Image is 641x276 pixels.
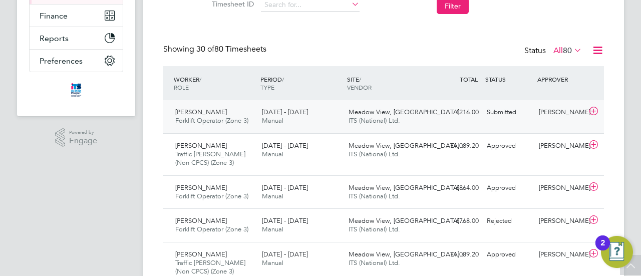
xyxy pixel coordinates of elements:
span: TOTAL [460,75,478,83]
span: [PERSON_NAME] [175,141,227,150]
span: TYPE [260,83,274,91]
span: [PERSON_NAME] [175,250,227,258]
span: Manual [262,225,283,233]
span: Forklift Operator (Zone 3) [175,116,248,125]
span: ROLE [174,83,189,91]
span: [PERSON_NAME] [175,216,227,225]
div: £864.00 [431,180,483,196]
div: Status [524,44,584,58]
span: [PERSON_NAME] [175,108,227,116]
span: ITS (National) Ltd. [349,116,400,125]
span: Preferences [40,56,83,66]
span: Manual [262,192,283,200]
div: £768.00 [431,213,483,229]
span: 80 [563,46,572,56]
span: / [199,75,201,83]
span: Meadow View, [GEOGRAPHIC_DATA]… [349,216,466,225]
span: Reports [40,34,69,43]
span: ITS (National) Ltd. [349,258,400,267]
a: Go to home page [29,82,123,98]
span: Meadow View, [GEOGRAPHIC_DATA]… [349,141,466,150]
div: STATUS [483,70,535,88]
div: £216.00 [431,104,483,121]
span: [PERSON_NAME] [175,183,227,192]
div: WORKER [171,70,258,96]
button: Reports [30,27,123,49]
div: Rejected [483,213,535,229]
span: Forklift Operator (Zone 3) [175,225,248,233]
span: Engage [69,137,97,145]
div: £1,089.20 [431,138,483,154]
span: Finance [40,11,68,21]
div: [PERSON_NAME] [535,104,587,121]
button: Finance [30,5,123,27]
a: Powered byEngage [55,128,98,147]
button: Open Resource Center, 2 new notifications [601,236,633,268]
span: / [282,75,284,83]
span: Forklift Operator (Zone 3) [175,192,248,200]
span: [DATE] - [DATE] [262,183,308,192]
div: [PERSON_NAME] [535,180,587,196]
div: Submitted [483,104,535,121]
button: Preferences [30,50,123,72]
span: Meadow View, [GEOGRAPHIC_DATA]… [349,183,466,192]
span: 30 of [196,44,214,54]
div: PERIOD [258,70,345,96]
div: SITE [345,70,431,96]
span: Meadow View, [GEOGRAPHIC_DATA]… [349,108,466,116]
div: £1,089.20 [431,246,483,263]
span: 80 Timesheets [196,44,266,54]
span: Traffic [PERSON_NAME] (Non CPCS) (Zone 3) [175,258,245,275]
span: Powered by [69,128,97,137]
div: Approved [483,180,535,196]
span: Meadow View, [GEOGRAPHIC_DATA]… [349,250,466,258]
span: [DATE] - [DATE] [262,108,308,116]
div: [PERSON_NAME] [535,138,587,154]
div: Approved [483,138,535,154]
img: itsconstruction-logo-retina.png [69,82,83,98]
div: APPROVER [535,70,587,88]
span: Manual [262,258,283,267]
span: [DATE] - [DATE] [262,216,308,225]
span: ITS (National) Ltd. [349,225,400,233]
div: 2 [600,243,605,256]
span: Manual [262,116,283,125]
div: [PERSON_NAME] [535,246,587,263]
label: All [553,46,582,56]
div: Showing [163,44,268,55]
span: [DATE] - [DATE] [262,141,308,150]
div: [PERSON_NAME] [535,213,587,229]
span: / [359,75,361,83]
span: Manual [262,150,283,158]
span: ITS (National) Ltd. [349,192,400,200]
span: Traffic [PERSON_NAME] (Non CPCS) (Zone 3) [175,150,245,167]
span: [DATE] - [DATE] [262,250,308,258]
span: VENDOR [347,83,372,91]
span: ITS (National) Ltd. [349,150,400,158]
div: Approved [483,246,535,263]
